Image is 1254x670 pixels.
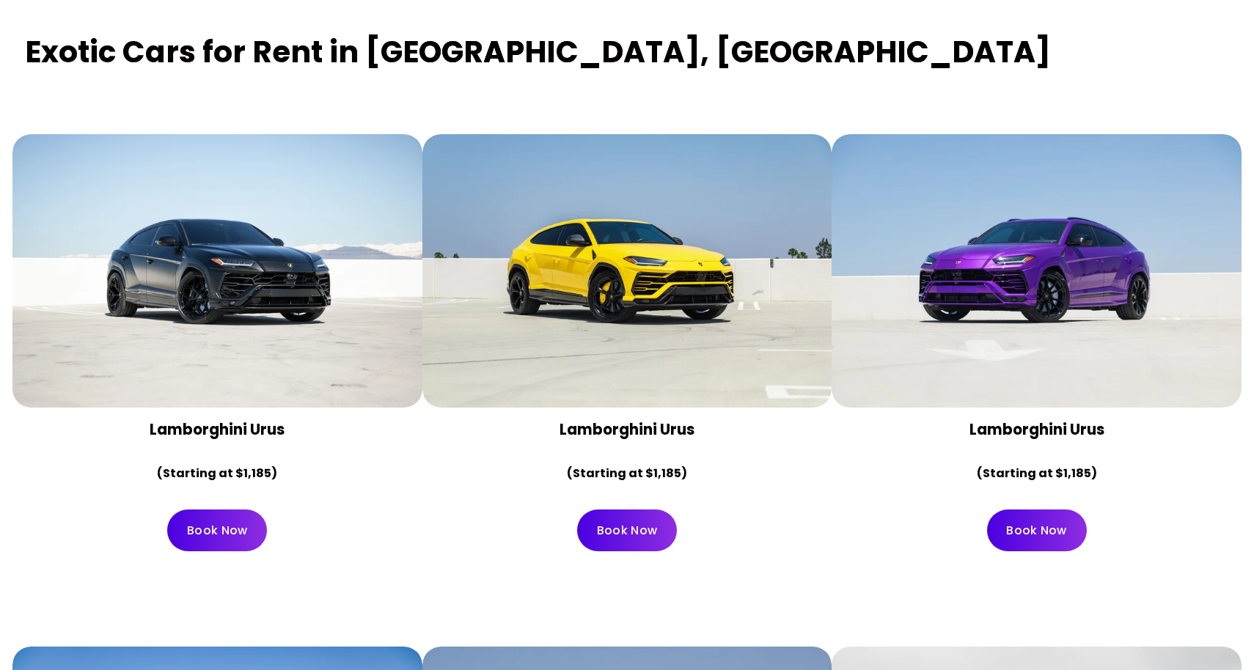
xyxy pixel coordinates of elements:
[560,419,694,440] strong: Lamborghini Urus
[969,419,1104,440] strong: Lamborghini Urus
[25,31,1051,73] strong: Exotic Cars for Rent in [GEOGRAPHIC_DATA], [GEOGRAPHIC_DATA]
[167,509,267,551] a: Book Now
[977,465,1097,482] strong: (Starting at $1,185)
[577,509,677,551] a: Book Now
[987,509,1087,551] a: Book Now
[567,465,687,482] strong: (Starting at $1,185)
[150,419,285,440] strong: Lamborghini Urus
[157,465,277,482] strong: (Starting at $1,185)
